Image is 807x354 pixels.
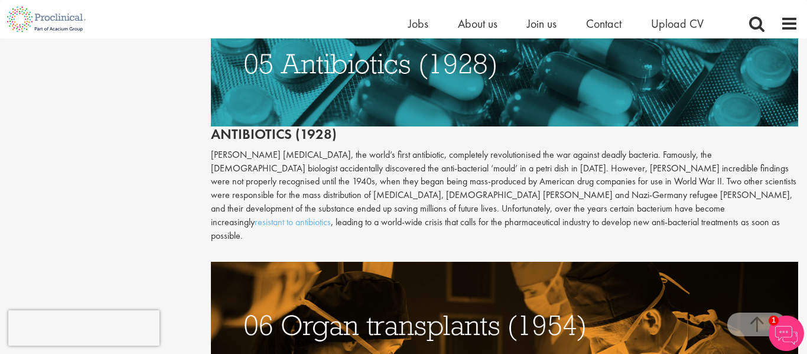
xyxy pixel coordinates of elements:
iframe: reCAPTCHA [8,310,160,346]
a: Jobs [408,16,428,31]
a: resistant to antibiotics [255,216,331,228]
p: [PERSON_NAME] [MEDICAL_DATA], the world’s first antibiotic, completely revolutionised the war aga... [211,148,799,243]
img: Chatbot [769,316,804,351]
img: antibiotics [211,1,799,126]
h2: Antibiotics (1928) [211,1,799,142]
a: Join us [527,16,557,31]
a: Contact [586,16,621,31]
span: 1 [769,316,779,326]
a: Upload CV [651,16,704,31]
a: About us [458,16,497,31]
